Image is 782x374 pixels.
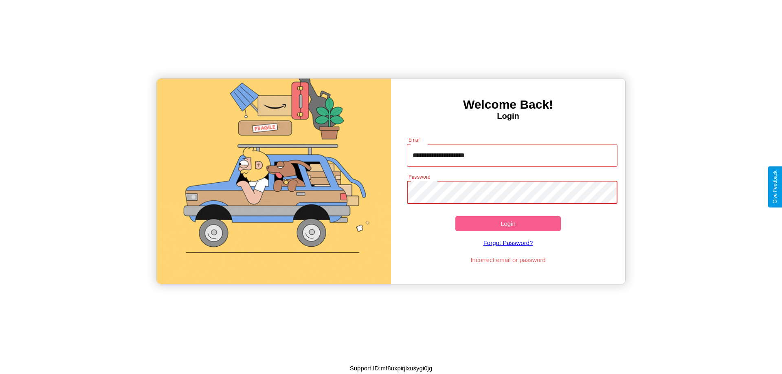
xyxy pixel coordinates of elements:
[391,98,625,112] h3: Welcome Back!
[350,363,433,374] p: Support ID: mf8uxpirjlxusygi0jg
[455,216,561,231] button: Login
[409,136,421,143] label: Email
[391,112,625,121] h4: Login
[403,231,614,254] a: Forgot Password?
[157,79,391,284] img: gif
[409,173,430,180] label: Password
[403,254,614,265] p: Incorrect email or password
[772,171,778,203] div: Give Feedback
